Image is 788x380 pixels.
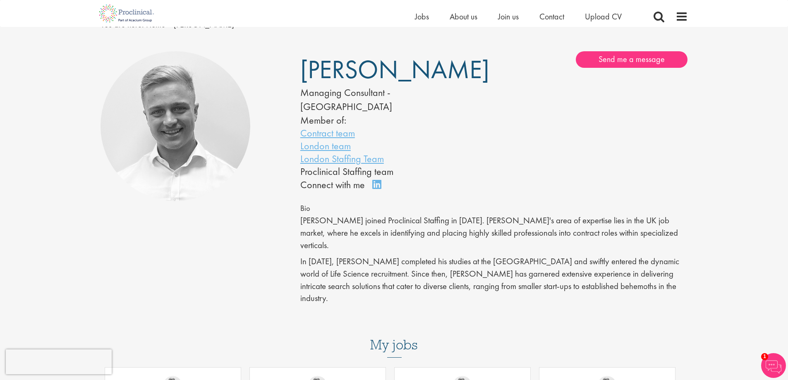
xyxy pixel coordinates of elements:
p: [PERSON_NAME] joined Proclinical Staffing in [DATE]. [PERSON_NAME]'s area of expertise lies in th... [300,215,688,251]
h3: My jobs [101,338,688,352]
span: [PERSON_NAME] [300,53,489,86]
a: Contract team [300,127,355,139]
img: Joshua Bye [101,51,251,201]
a: Send me a message [576,51,687,68]
li: Proclinical Staffing team [300,165,469,178]
a: Join us [498,11,519,22]
div: Managing Consultant - [GEOGRAPHIC_DATA] [300,86,469,114]
a: About us [450,11,477,22]
span: Bio [300,203,310,213]
a: Upload CV [585,11,622,22]
p: In [DATE], [PERSON_NAME] completed his studies at the [GEOGRAPHIC_DATA] and swiftly entered the d... [300,256,688,305]
span: 1 [761,353,768,360]
a: Contact [539,11,564,22]
iframe: reCAPTCHA [6,349,112,374]
a: London Staffing Team [300,152,384,165]
label: Member of: [300,114,346,127]
a: Jobs [415,11,429,22]
img: Chatbot [761,353,786,378]
a: London team [300,139,351,152]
